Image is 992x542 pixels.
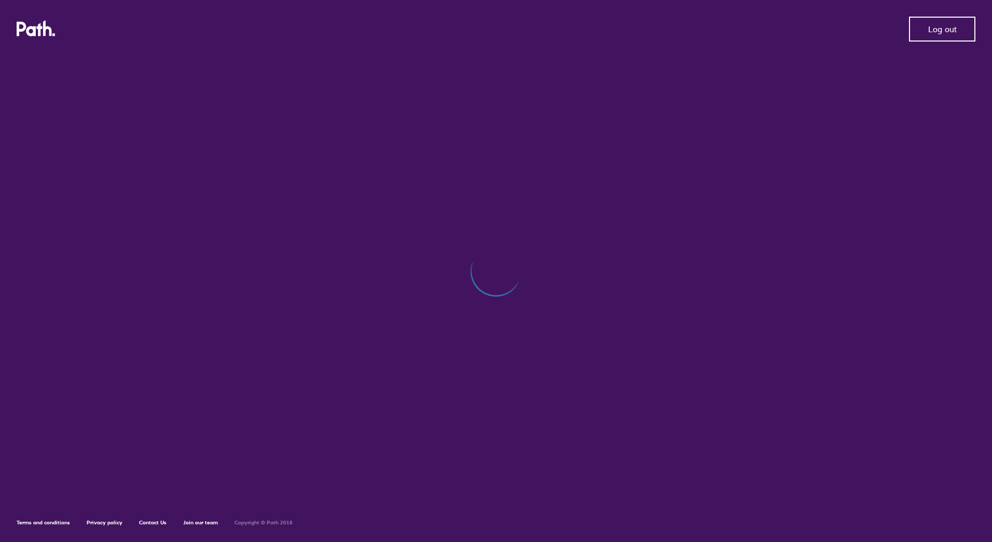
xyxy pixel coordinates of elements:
[235,520,293,526] h6: Copyright © Path 2018
[183,519,218,526] a: Join our team
[139,519,167,526] a: Contact Us
[909,17,975,42] button: Log out
[928,24,957,34] span: Log out
[17,519,70,526] a: Terms and conditions
[87,519,122,526] a: Privacy policy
